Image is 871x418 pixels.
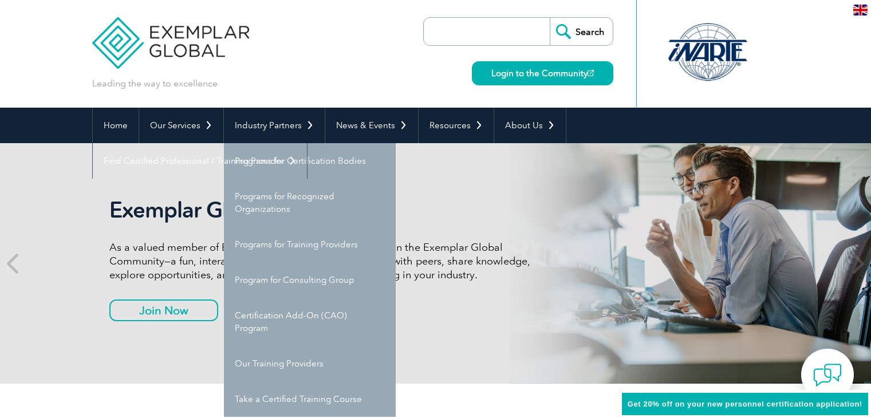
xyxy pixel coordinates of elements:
a: Certification Add-On (CAO) Program [224,298,396,346]
a: Home [93,108,139,143]
a: Program for Consulting Group [224,262,396,298]
p: As a valued member of Exemplar Global, we invite you to join the Exemplar Global Community—a fun,... [109,240,539,282]
a: Our Training Providers [224,346,396,381]
a: Programs for Certification Bodies [224,143,396,179]
a: Take a Certified Training Course [224,381,396,417]
a: About Us [494,108,566,143]
a: Programs for Training Providers [224,227,396,262]
a: Resources [419,108,494,143]
a: Find Certified Professional / Training Provider [93,143,307,179]
p: Leading the way to excellence [92,77,218,90]
a: Join Now [109,299,218,321]
img: contact-chat.png [813,361,842,389]
a: Industry Partners [224,108,325,143]
a: Our Services [139,108,223,143]
h2: Exemplar Global Community [109,197,539,223]
img: open_square.png [588,70,594,76]
a: Login to the Community [472,61,613,85]
span: Get 20% off on your new personnel certification application! [628,400,862,408]
a: News & Events [325,108,418,143]
img: en [853,5,868,15]
a: Programs for Recognized Organizations [224,179,396,227]
input: Search [550,18,613,45]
